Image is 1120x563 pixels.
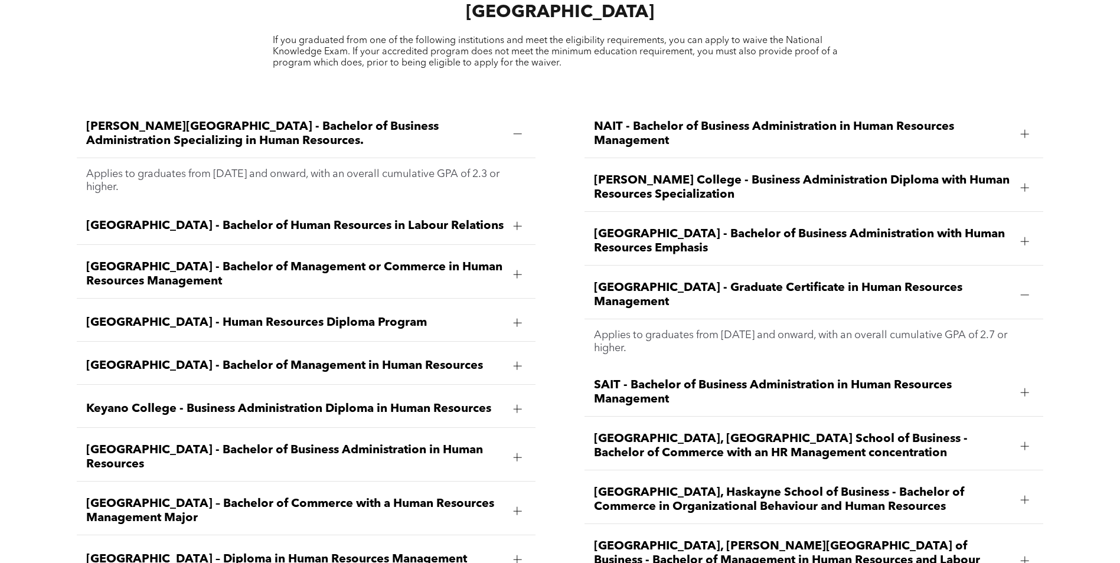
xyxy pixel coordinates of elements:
[86,402,504,416] span: Keyano College - Business Administration Diploma in Human Resources
[86,316,504,330] span: [GEOGRAPHIC_DATA] - Human Resources Diploma Program
[86,120,504,148] span: [PERSON_NAME][GEOGRAPHIC_DATA] - Bachelor of Business Administration Specializing in Human Resour...
[594,174,1012,202] span: [PERSON_NAME] College - Business Administration Diploma with Human Resources Specialization
[594,329,1034,355] p: Applies to graduates from [DATE] and onward, with an overall cumulative GPA of 2.7 or higher.
[594,281,1012,309] span: [GEOGRAPHIC_DATA] - Graduate Certificate in Human Resources Management
[594,120,1012,148] span: NAIT - Bachelor of Business Administration in Human Resources Management
[594,227,1012,256] span: [GEOGRAPHIC_DATA] - Bachelor of Business Administration with Human Resources Emphasis
[273,36,838,68] span: If you graduated from one of the following institutions and meet the eligibility requirements, yo...
[86,443,504,472] span: [GEOGRAPHIC_DATA] - Bachelor of Business Administration in Human Resources
[594,432,1012,460] span: [GEOGRAPHIC_DATA], [GEOGRAPHIC_DATA] School of Business - Bachelor of Commerce with an HR Managem...
[594,378,1012,407] span: SAIT - Bachelor of Business Administration in Human Resources Management
[86,497,504,525] span: [GEOGRAPHIC_DATA] – Bachelor of Commerce with a Human Resources Management Major
[86,260,504,289] span: [GEOGRAPHIC_DATA] - Bachelor of Management or Commerce in Human Resources Management
[86,168,527,194] p: Applies to graduates from [DATE] and onward, with an overall cumulative GPA of 2.3 or higher.
[86,359,504,373] span: [GEOGRAPHIC_DATA] - Bachelor of Management in Human Resources
[86,219,504,233] span: [GEOGRAPHIC_DATA] - Bachelor of Human Resources in Labour Relations
[594,486,1012,514] span: [GEOGRAPHIC_DATA], Haskayne School of Business - Bachelor of Commerce in Organizational Behaviour...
